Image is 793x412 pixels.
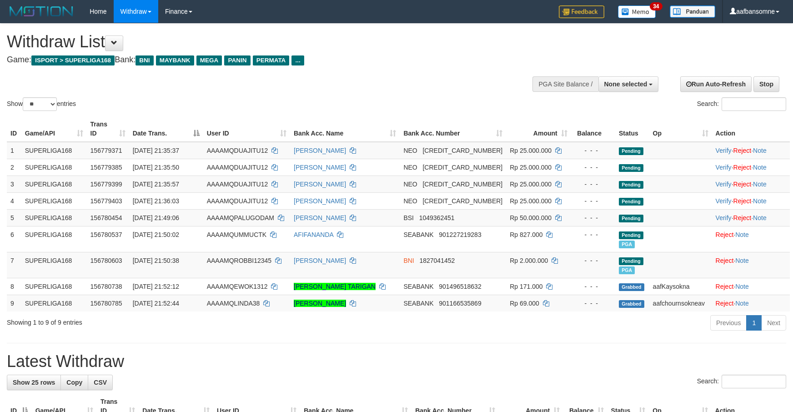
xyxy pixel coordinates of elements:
[510,231,542,238] span: Rp 827.000
[66,379,82,386] span: Copy
[733,164,752,171] a: Reject
[21,116,87,142] th: Game/API: activate to sort column ascending
[21,192,87,209] td: SUPERLIGA168
[619,300,644,308] span: Grabbed
[619,266,635,274] span: Marked by aafphoenmanit
[13,379,55,386] span: Show 25 rows
[133,231,179,238] span: [DATE] 21:50:02
[21,176,87,192] td: SUPERLIGA168
[604,80,647,88] span: None selected
[7,97,76,111] label: Show entries
[716,283,734,290] a: Reject
[133,164,179,171] span: [DATE] 21:35:50
[207,257,271,264] span: AAAAMQROBBI12345
[156,55,194,65] span: MAYBANK
[422,181,502,188] span: Copy 5859457140486971 to clipboard
[207,197,268,205] span: AAAAMQDUAJITU12
[403,181,417,188] span: NEO
[598,76,659,92] button: None selected
[670,5,715,18] img: panduan.png
[207,300,260,307] span: AAAAMQLINDA38
[619,231,643,239] span: Pending
[403,214,414,221] span: BSI
[403,257,414,264] span: BNI
[575,146,612,155] div: - - -
[712,295,790,312] td: ·
[439,231,481,238] span: Copy 901227219283 to clipboard
[422,147,502,154] span: Copy 5859457140486971 to clipboard
[575,196,612,206] div: - - -
[559,5,604,18] img: Feedback.jpg
[7,278,21,295] td: 8
[294,257,346,264] a: [PERSON_NAME]
[294,164,346,171] a: [PERSON_NAME]
[419,214,455,221] span: Copy 1049362451 to clipboard
[7,252,21,278] td: 7
[439,283,481,290] span: Copy 901496518632 to clipboard
[7,375,61,390] a: Show 25 rows
[196,55,222,65] span: MEGA
[575,299,612,308] div: - - -
[510,181,552,188] span: Rp 25.000.000
[575,282,612,291] div: - - -
[7,352,786,371] h1: Latest Withdraw
[649,295,712,312] td: aafchournsokneav
[649,278,712,295] td: aafKaysokna
[712,176,790,192] td: · ·
[90,283,122,290] span: 156780738
[510,197,552,205] span: Rp 25.000.000
[733,197,752,205] a: Reject
[716,197,732,205] a: Verify
[203,116,290,142] th: User ID: activate to sort column ascending
[716,257,734,264] a: Reject
[753,181,767,188] a: Note
[7,55,520,65] h4: Game: Bank:
[716,147,732,154] a: Verify
[7,116,21,142] th: ID
[422,164,502,171] span: Copy 5859457140486971 to clipboard
[400,116,506,142] th: Bank Acc. Number: activate to sort column ascending
[294,214,346,221] a: [PERSON_NAME]
[615,116,649,142] th: Status
[746,315,762,331] a: 1
[60,375,88,390] a: Copy
[136,55,153,65] span: BNI
[735,231,749,238] a: Note
[575,256,612,265] div: - - -
[7,159,21,176] td: 2
[133,181,179,188] span: [DATE] 21:35:57
[403,231,433,238] span: SEABANK
[571,116,615,142] th: Balance
[207,147,268,154] span: AAAAMQDUAJITU12
[619,215,643,222] span: Pending
[21,142,87,159] td: SUPERLIGA168
[735,257,749,264] a: Note
[510,283,542,290] span: Rp 171.000
[712,209,790,226] td: · ·
[712,192,790,209] td: · ·
[761,315,786,331] a: Next
[90,257,122,264] span: 156780603
[207,214,274,221] span: AAAAMQPALUGODAM
[649,116,712,142] th: Op: activate to sort column ascending
[7,176,21,192] td: 3
[403,197,417,205] span: NEO
[712,278,790,295] td: ·
[403,164,417,171] span: NEO
[697,97,786,111] label: Search:
[403,283,433,290] span: SEABANK
[575,213,612,222] div: - - -
[294,283,376,290] a: [PERSON_NAME] TARIGAN
[753,76,779,92] a: Stop
[735,300,749,307] a: Note
[23,97,57,111] select: Showentries
[510,147,552,154] span: Rp 25.000.000
[90,181,122,188] span: 156779399
[7,209,21,226] td: 5
[207,164,268,171] span: AAAAMQDUAJITU12
[722,375,786,388] input: Search:
[21,209,87,226] td: SUPERLIGA168
[88,375,113,390] a: CSV
[712,252,790,278] td: ·
[716,164,732,171] a: Verify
